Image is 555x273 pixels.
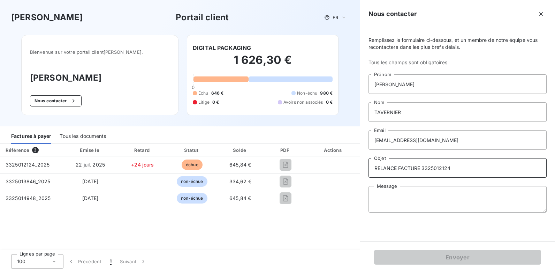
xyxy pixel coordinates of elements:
[211,90,224,96] span: 646 €
[60,129,106,144] div: Tous les documents
[30,72,170,84] h3: [PERSON_NAME]
[333,15,338,20] span: FR
[30,49,170,55] span: Bienvenue sur votre portail client [PERSON_NAME] .
[368,102,547,122] input: placeholder
[374,250,541,265] button: Envoyer
[11,129,51,144] div: Factures à payer
[64,147,116,154] div: Émise le
[229,162,251,168] span: 645,84 €
[193,44,251,52] h6: DIGITAL PACKAGING
[297,90,317,96] span: Non-échu
[218,147,263,154] div: Solde
[177,176,207,187] span: non-échue
[192,84,195,90] span: 0
[11,11,83,24] h3: [PERSON_NAME]
[6,195,51,201] span: 3325014948_2025
[212,99,219,105] span: 0 €
[368,9,417,19] h5: Nous contacter
[6,162,50,168] span: 3325012124_2025
[63,254,106,269] button: Précédent
[182,160,203,170] span: échue
[266,147,306,154] div: PDF
[198,99,210,105] span: Litige
[229,178,251,184] span: 334,62 €
[193,53,333,74] h2: 1 626,30 €
[6,178,50,184] span: 3325013846_2025
[283,99,323,105] span: Avoirs non associés
[17,258,25,265] span: 100
[30,95,82,106] button: Nous contacter
[76,162,105,168] span: 22 juil. 2025
[177,193,207,204] span: non-échue
[308,147,358,154] div: Actions
[119,147,166,154] div: Retard
[320,90,333,96] span: 980 €
[110,258,112,265] span: 1
[198,90,208,96] span: Échu
[6,147,29,153] div: Référence
[176,11,229,24] h3: Portail client
[131,162,154,168] span: +24 jours
[82,178,99,184] span: [DATE]
[326,99,333,105] span: 0 €
[32,147,38,153] span: 3
[169,147,215,154] div: Statut
[368,158,547,178] input: placeholder
[368,59,547,66] span: Tous les champs sont obligatoires
[106,254,116,269] button: 1
[82,195,99,201] span: [DATE]
[229,195,251,201] span: 645,84 €
[116,254,151,269] button: Suivant
[368,37,547,51] span: Remplissez le formulaire ci-dessous, et un membre de notre équipe vous recontactera dans les plus...
[368,130,547,150] input: placeholder
[368,74,547,94] input: placeholder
